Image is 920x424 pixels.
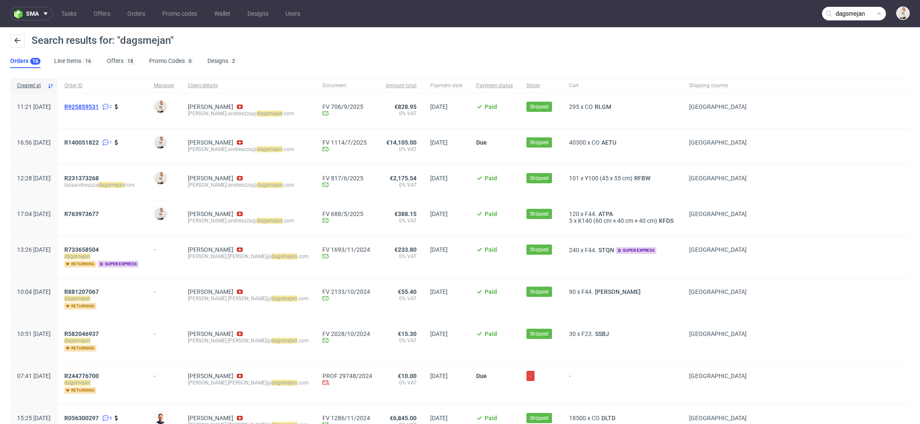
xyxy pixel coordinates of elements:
[232,58,235,64] div: 2
[64,330,101,337] a: R582046937
[526,82,555,89] span: Stage
[398,373,417,379] span: €10.00
[689,415,747,421] span: [GEOGRAPHIC_DATA]
[257,182,283,188] mark: dagsmejan
[322,288,372,295] a: FV 2133/10/2024
[64,211,101,217] a: R763973677
[322,103,372,110] a: FV 706/9/2025
[64,261,96,267] span: returning
[430,246,448,253] span: [DATE]
[154,285,174,295] div: -
[600,139,618,146] span: AETU
[569,139,586,146] span: 40300
[593,330,611,337] a: SSBJ
[64,345,96,352] span: returning
[64,253,90,259] mark: dagsmejan
[64,387,96,394] span: returning
[569,217,572,224] span: 5
[592,139,600,146] span: CO
[155,172,167,184] img: Mari Fok
[64,338,90,344] mark: dagsmejan
[394,246,417,253] span: €233.80
[188,175,233,182] a: [PERSON_NAME]
[89,7,115,20] a: Offers
[188,379,309,386] div: [PERSON_NAME].[PERSON_NAME]@ .com
[476,139,487,146] span: Due
[394,103,417,110] span: €828.95
[569,246,676,254] div: x
[154,327,174,337] div: -
[322,211,372,217] a: FV 688/5/2025
[154,82,174,89] span: Manager
[569,211,676,217] div: x
[485,103,497,110] span: Paid
[430,415,448,421] span: [DATE]
[897,7,909,19] img: Mari Fok
[98,182,124,188] mark: dagsmejan
[14,9,26,19] img: logo
[17,82,44,89] span: Created at
[127,58,133,64] div: 18
[689,288,747,295] span: [GEOGRAPHIC_DATA]
[149,54,194,68] a: Promo Codes0
[64,175,99,182] span: R231373268
[188,295,309,302] div: [PERSON_NAME].[PERSON_NAME]@ .com
[597,211,615,217] span: ATPA
[485,246,497,253] span: Paid
[430,139,448,146] span: [DATE]
[578,217,657,224] span: K140 (60 cm × 40 cm × 40 cm)
[581,288,593,295] span: F44.
[280,7,305,20] a: Users
[155,208,167,220] img: Mari Fok
[430,330,448,337] span: [DATE]
[64,103,99,110] span: R925859531
[476,82,513,89] span: Payment status
[689,139,747,146] span: [GEOGRAPHIC_DATA]
[689,373,747,379] span: [GEOGRAPHIC_DATA]
[689,246,747,253] span: [GEOGRAPHIC_DATA]
[17,330,51,337] span: 10:51 [DATE]
[585,211,597,217] span: F44.
[101,103,112,110] a: 2
[188,217,309,224] div: [PERSON_NAME].andreazza@ .com
[569,288,576,295] span: 90
[64,139,99,146] span: R140051822
[188,211,233,217] a: [PERSON_NAME]
[398,330,417,337] span: €15.30
[189,58,192,64] div: 0
[271,380,297,386] mark: dagsmejan
[386,217,417,224] span: 0% VAT
[485,211,497,217] span: Paid
[155,137,167,148] img: Mari Fok
[530,246,549,253] span: Shipped
[569,217,676,224] div: x
[64,246,99,253] span: R733658504
[207,54,237,68] a: Designs2
[322,415,372,421] a: FV 1286/11/2024
[188,110,309,117] div: [PERSON_NAME].andreazza@ .com
[122,7,150,20] a: Orders
[271,296,297,302] mark: dagsmejan
[485,415,497,421] span: Paid
[430,82,463,89] span: Payment date
[569,330,576,337] span: 30
[17,373,51,379] span: 07:41 [DATE]
[593,288,642,295] span: [PERSON_NAME]
[600,415,617,421] a: DLTD
[188,330,233,337] a: [PERSON_NAME]
[593,103,613,110] a: RLGM
[569,373,676,394] span: -
[322,373,372,379] a: PROF 29748/2024
[581,330,593,337] span: F23.
[155,412,167,424] img: Michał Wiszniewski
[530,414,549,422] span: Shipped
[64,288,101,295] a: R881207067
[64,211,99,217] span: R763973677
[530,330,549,338] span: Shipped
[386,295,417,302] span: 0% VAT
[107,54,135,68] a: Offers18
[109,139,112,146] span: 1
[398,288,417,295] span: €55.40
[430,211,448,217] span: [DATE]
[188,139,233,146] a: [PERSON_NAME]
